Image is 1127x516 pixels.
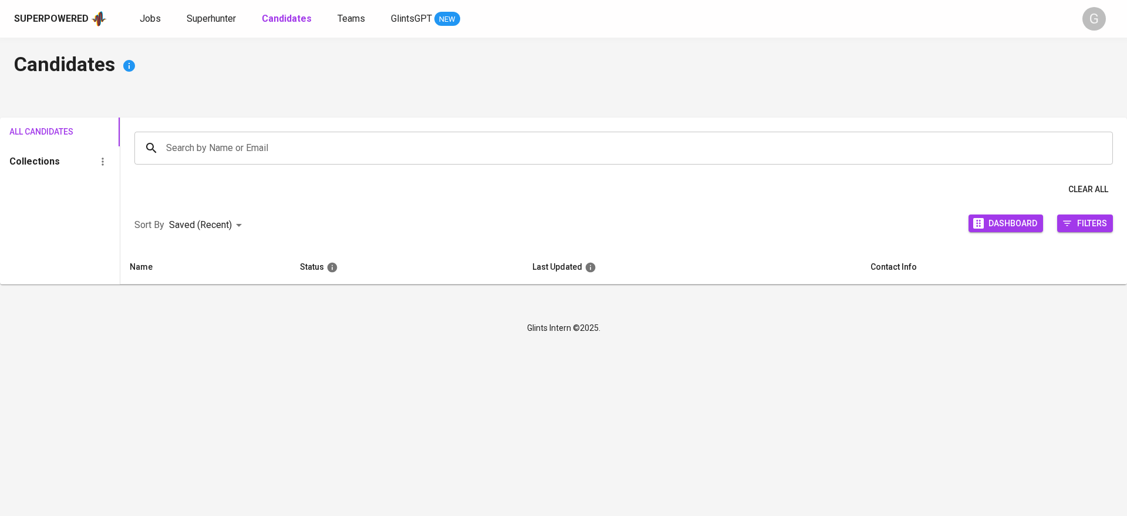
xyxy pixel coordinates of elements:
button: Dashboard [969,215,1043,232]
a: Candidates [262,12,314,26]
a: Superhunter [187,12,238,26]
span: All Candidates [9,125,59,139]
div: Saved (Recent) [169,215,246,236]
p: Saved (Recent) [169,218,232,232]
div: Superpowered [14,12,89,26]
p: Sort By [134,218,164,232]
th: Last Updated [523,250,861,284]
a: GlintsGPT NEW [391,12,460,26]
div: G [1082,7,1106,31]
img: app logo [91,10,107,28]
span: Dashboard [988,215,1037,231]
span: Filters [1077,215,1107,231]
span: Teams [338,13,365,24]
span: Superhunter [187,13,236,24]
a: Jobs [140,12,163,26]
a: Teams [338,12,367,26]
span: NEW [434,14,460,25]
button: Filters [1057,215,1113,232]
a: Superpoweredapp logo [14,10,107,28]
button: Clear All [1064,179,1113,200]
th: Contact Info [861,250,1127,284]
th: Name [120,250,291,284]
span: Clear All [1068,182,1108,197]
h6: Collections [9,153,60,170]
th: Status [291,250,523,284]
span: Jobs [140,13,161,24]
h4: Candidates [14,52,1113,80]
span: GlintsGPT [391,13,432,24]
b: Candidates [262,13,312,24]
